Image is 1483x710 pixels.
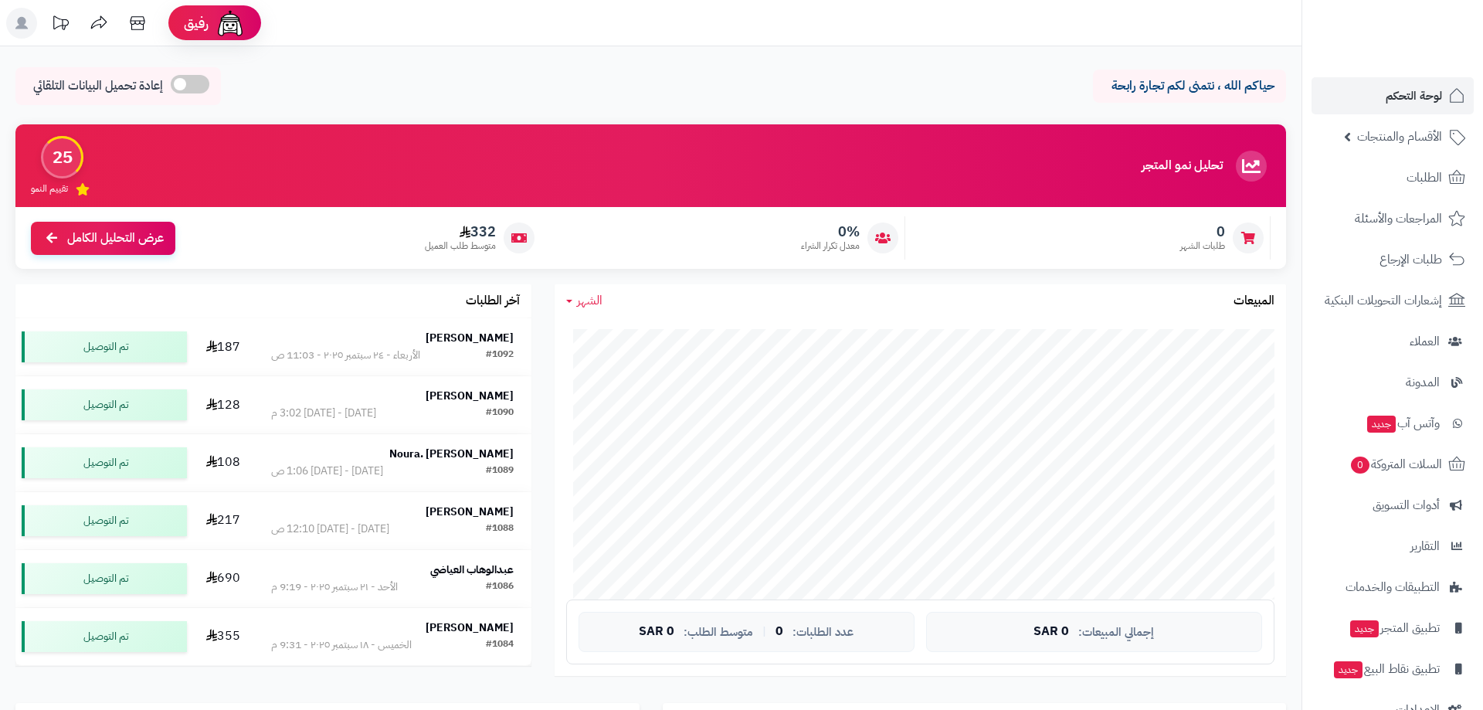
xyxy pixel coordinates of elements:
span: 0 SAR [1033,625,1069,639]
a: وآتس آبجديد [1312,405,1474,442]
td: 690 [193,550,253,607]
img: ai-face.png [215,8,246,39]
span: جديد [1367,416,1396,433]
strong: [PERSON_NAME] [426,330,514,346]
h3: آخر الطلبات [466,294,520,308]
span: 0% [801,223,860,240]
h3: تحليل نمو المتجر [1142,159,1223,173]
a: إشعارات التحويلات البنكية [1312,282,1474,319]
span: | [762,626,766,637]
div: #1089 [486,464,514,479]
span: تطبيق المتجر [1349,617,1440,639]
a: المدونة [1312,364,1474,401]
strong: عبدالوهاب العياضي [430,562,514,578]
div: الخميس - ١٨ سبتمبر ٢٠٢٥ - 9:31 م [271,637,412,653]
span: طلبات الإرجاع [1379,249,1442,270]
strong: [PERSON_NAME] [426,504,514,520]
span: إعادة تحميل البيانات التلقائي [33,77,163,95]
span: لوحة التحكم [1386,85,1442,107]
a: تطبيق المتجرجديد [1312,610,1474,647]
span: التطبيقات والخدمات [1346,576,1440,598]
div: الأحد - ٢١ سبتمبر ٢٠٢٥ - 9:19 م [271,579,398,595]
div: تم التوصيل [22,621,187,652]
a: أدوات التسويق [1312,487,1474,524]
span: طلبات الشهر [1180,239,1225,253]
td: 355 [193,608,253,665]
span: تقييم النمو [31,182,68,195]
a: طلبات الإرجاع [1312,241,1474,278]
div: تم التوصيل [22,331,187,362]
a: المراجعات والأسئلة [1312,200,1474,237]
span: جديد [1334,661,1363,678]
span: وآتس آب [1366,413,1440,434]
a: العملاء [1312,323,1474,360]
div: تم التوصيل [22,389,187,420]
span: تطبيق نقاط البيع [1332,658,1440,680]
span: 332 [425,223,496,240]
a: تحديثات المنصة [41,8,80,42]
td: 187 [193,318,253,375]
span: معدل تكرار الشراء [801,239,860,253]
a: الشهر [566,292,602,310]
span: عرض التحليل الكامل [67,229,164,247]
div: #1092 [486,348,514,363]
div: #1086 [486,579,514,595]
span: المدونة [1406,372,1440,393]
span: الأقسام والمنتجات [1357,126,1442,148]
strong: Noura. [PERSON_NAME] [389,446,514,462]
a: تطبيق نقاط البيعجديد [1312,651,1474,688]
span: متوسط الطلب: [684,626,753,639]
div: تم التوصيل [22,563,187,594]
div: الأربعاء - ٢٤ سبتمبر ٢٠٢٥ - 11:03 ص [271,348,420,363]
div: [DATE] - [DATE] 3:02 م [271,406,376,421]
strong: [PERSON_NAME] [426,388,514,404]
span: 0 [1350,456,1370,474]
a: الطلبات [1312,159,1474,196]
span: إجمالي المبيعات: [1078,626,1154,639]
span: جديد [1350,620,1379,637]
span: المراجعات والأسئلة [1355,208,1442,229]
span: الطلبات [1407,167,1442,189]
a: لوحة التحكم [1312,77,1474,114]
div: #1088 [486,521,514,537]
div: تم التوصيل [22,505,187,536]
span: 0 [775,625,783,639]
a: السلات المتروكة0 [1312,446,1474,483]
span: عدد الطلبات: [792,626,853,639]
div: #1090 [486,406,514,421]
span: متوسط طلب العميل [425,239,496,253]
span: العملاء [1410,331,1440,352]
a: التقارير [1312,528,1474,565]
td: 128 [193,376,253,433]
span: الشهر [577,291,602,310]
div: [DATE] - [DATE] 12:10 ص [271,521,389,537]
div: [DATE] - [DATE] 1:06 ص [271,464,383,479]
td: 108 [193,434,253,491]
span: إشعارات التحويلات البنكية [1325,290,1442,311]
a: التطبيقات والخدمات [1312,569,1474,606]
p: حياكم الله ، نتمنى لكم تجارة رابحة [1105,77,1274,95]
td: 217 [193,492,253,549]
div: تم التوصيل [22,447,187,478]
a: عرض التحليل الكامل [31,222,175,255]
span: 0 SAR [639,625,674,639]
div: #1084 [486,637,514,653]
span: السلات المتروكة [1349,454,1442,475]
strong: [PERSON_NAME] [426,620,514,636]
span: رفيق [184,14,209,32]
img: logo-2.png [1378,12,1468,44]
span: أدوات التسويق [1373,494,1440,516]
span: التقارير [1410,535,1440,557]
span: 0 [1180,223,1225,240]
h3: المبيعات [1234,294,1274,308]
